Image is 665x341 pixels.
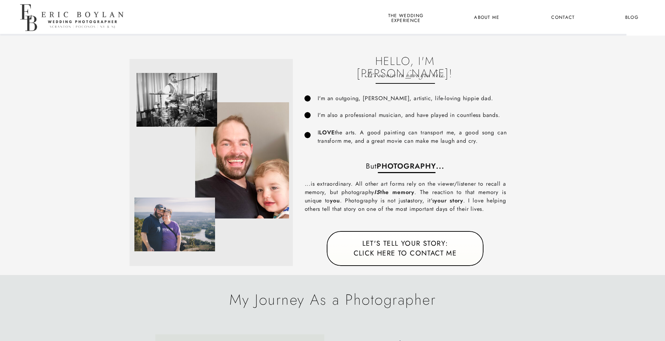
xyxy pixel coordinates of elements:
[374,188,380,196] i: IS
[374,188,414,196] b: the memory
[164,291,502,307] h2: My Journey As a Photographer
[470,13,504,22] a: About Me
[319,128,334,136] b: LOVE
[305,180,506,215] p: ...is extraordinary. All other art forms rely on the viewer/listener to recall a memory, but phot...
[619,13,645,22] a: Blog
[357,55,453,66] h1: Hello, I'm [PERSON_NAME]!
[434,197,463,205] b: your story
[346,239,465,259] a: Let's tell your story:Click here to Contact me
[377,161,436,171] b: PHOTOGRAPHY
[387,13,425,22] a: the wedding experience
[330,197,340,205] b: you
[550,13,576,22] a: Contact
[366,161,377,171] span: But
[357,70,453,81] p: It's so nice to have you here.
[318,94,538,102] p: I'm an outgoing, [PERSON_NAME], artistic, life-loving hippie dad.
[307,161,503,169] p: ...
[318,128,507,145] p: I the arts. A good painting can transport me, a good song can transform me, and a great movie can...
[318,111,509,120] p: I'm also a professional musician, and have played in countless bands.
[407,197,411,205] b: a
[346,239,465,259] nav: Let's tell your story: Click here to Contact me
